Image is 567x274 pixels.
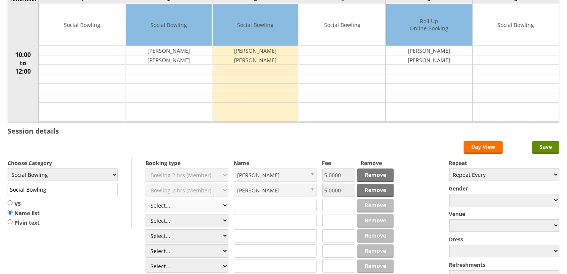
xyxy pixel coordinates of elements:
[532,141,559,154] input: Save
[449,210,559,217] label: Venue
[357,184,394,197] a: Remove
[473,4,559,46] td: Social Bowling
[213,4,298,46] td: Social Bowling
[8,219,13,225] input: Plain text
[237,169,306,181] span: [PERSON_NAME]
[8,183,118,196] input: Title/Description
[8,200,13,206] input: VS
[234,184,317,197] a: [PERSON_NAME]
[361,159,394,167] label: Remove
[322,159,355,167] label: Fee
[449,185,559,192] label: Gender
[126,55,211,65] td: [PERSON_NAME]
[299,4,385,46] td: Social Bowling
[8,3,39,123] td: 10:00 to 12:00
[386,4,472,46] td: Roll Up Online Booking
[449,236,559,243] label: Dress
[357,168,394,182] a: Remove
[449,261,559,268] label: Refreshments
[234,159,317,167] label: Name
[8,209,13,215] input: Name list
[8,209,40,217] label: Name list
[8,159,118,167] label: Choose Category
[213,46,298,55] td: [PERSON_NAME]
[237,184,306,197] span: [PERSON_NAME]
[126,4,211,46] td: Social Bowling
[8,126,59,135] h3: Session details
[449,159,559,167] label: Repeat
[39,4,125,46] td: Social Bowling
[126,46,211,55] td: [PERSON_NAME]
[464,141,503,154] a: Day View
[213,55,298,65] td: [PERSON_NAME]
[234,168,317,182] a: [PERSON_NAME]
[386,46,472,55] td: [PERSON_NAME]
[8,219,40,227] label: Plain text
[8,200,40,208] label: VS
[146,159,228,167] label: Booking type
[386,55,472,65] td: [PERSON_NAME]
